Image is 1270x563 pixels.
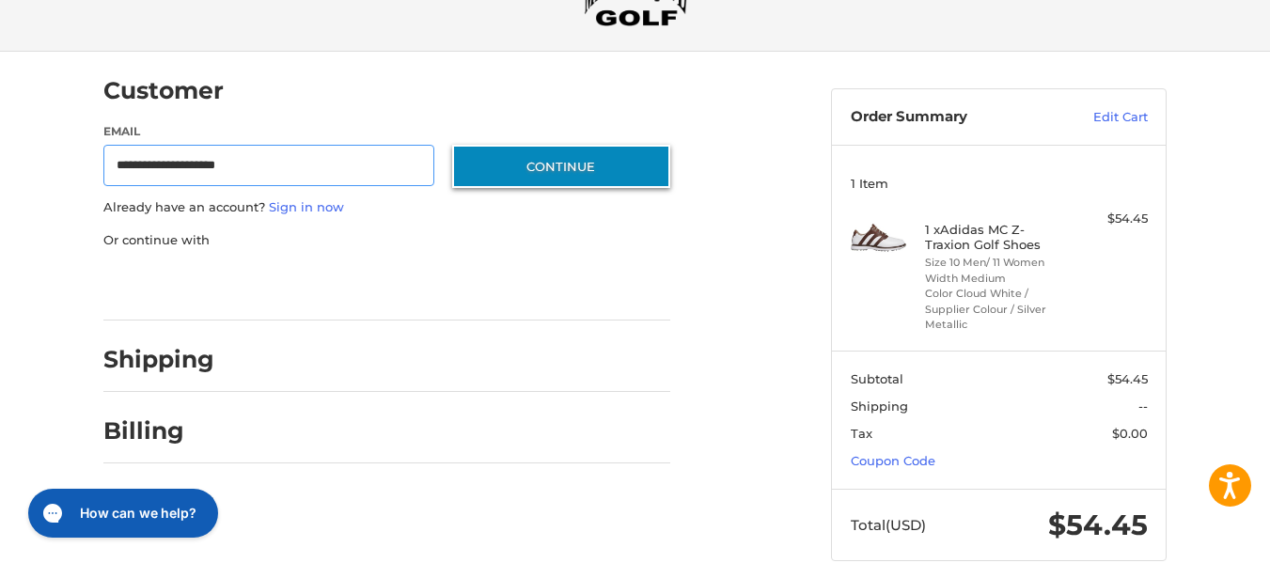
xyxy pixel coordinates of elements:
span: Shipping [851,399,908,414]
a: Edit Cart [1053,108,1148,127]
iframe: PayPal-venmo [416,268,557,302]
span: Total (USD) [851,516,926,534]
h3: Order Summary [851,108,1053,127]
button: Continue [452,145,670,188]
h2: Shipping [103,345,214,374]
span: $54.45 [1107,371,1148,386]
a: Coupon Code [851,453,935,468]
span: $54.45 [1048,508,1148,542]
iframe: Gorgias live chat messenger [19,482,224,544]
span: Subtotal [851,371,903,386]
h2: Billing [103,416,213,446]
p: Or continue with [103,231,670,250]
li: Size 10 Men/ 11 Women [925,255,1069,271]
h3: 1 Item [851,176,1148,191]
div: $54.45 [1074,210,1148,228]
span: Tax [851,426,872,441]
iframe: PayPal-paylater [257,268,398,302]
h4: 1 x Adidas MC Z-Traxion Golf Shoes [925,222,1069,253]
iframe: PayPal-paypal [98,268,239,302]
a: Sign in now [269,199,344,214]
p: Already have an account? [103,198,670,217]
label: Email [103,123,434,140]
span: $0.00 [1112,426,1148,441]
li: Color Cloud White / Supplier Colour / Silver Metallic [925,286,1069,333]
h2: Customer [103,76,224,105]
li: Width Medium [925,271,1069,287]
iframe: Google Customer Reviews [1115,512,1270,563]
span: -- [1138,399,1148,414]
